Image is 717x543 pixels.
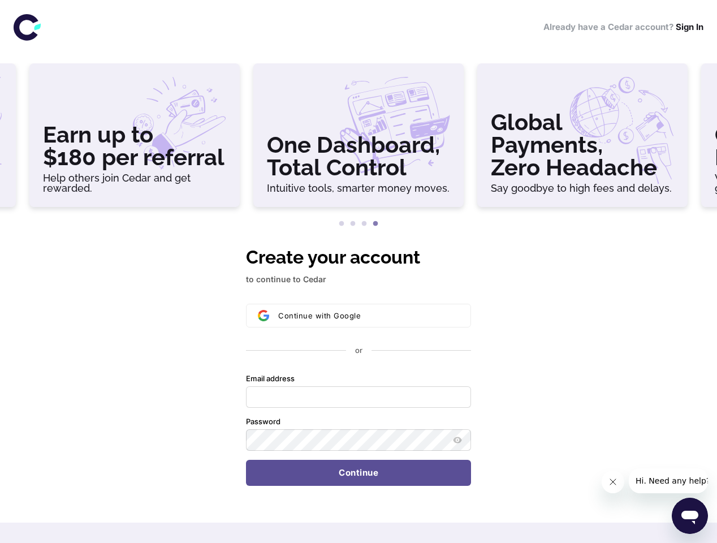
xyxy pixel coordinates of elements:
[370,218,381,230] button: 4
[267,133,450,179] h3: One Dashboard, Total Control
[246,460,471,486] button: Continue
[672,498,708,534] iframe: Button to launch messaging window
[491,183,674,193] h6: Say goodbye to high fees and delays.
[267,183,450,193] h6: Intuitive tools, smarter money moves.
[246,417,280,427] label: Password
[246,374,295,384] label: Email address
[358,218,370,230] button: 3
[543,21,703,34] h6: Already have a Cedar account?
[258,310,269,321] img: Sign in with Google
[246,244,471,271] h1: Create your account
[246,273,471,286] p: to continue to Cedar
[43,173,226,193] h6: Help others join Cedar and get rewarded.
[347,218,358,230] button: 2
[676,21,703,32] a: Sign In
[336,218,347,230] button: 1
[602,471,624,493] iframe: Close message
[246,304,471,327] button: Sign in with GoogleContinue with Google
[278,311,361,320] span: Continue with Google
[451,433,464,447] button: Show password
[43,123,226,169] h3: Earn up to $180 per referral
[7,8,81,17] span: Hi. Need any help?
[491,111,674,179] h3: Global Payments, Zero Headache
[629,468,708,493] iframe: Message from company
[355,346,362,356] p: or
